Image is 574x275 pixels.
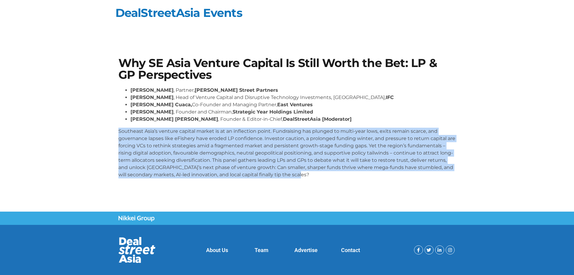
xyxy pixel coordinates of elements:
[283,116,352,122] strong: DealStreetAsia [Moderator]
[206,247,228,253] a: About Us
[130,109,174,115] strong: [PERSON_NAME]
[294,247,318,253] a: Advertise
[130,116,456,123] li: , Founder & Editor-in-Chief,
[118,128,456,178] p: Southeast Asia’s venture capital market is at an inflection point. Fundraising has plunged to mul...
[115,6,242,20] a: DealStreetAsia Events
[255,247,268,253] a: Team
[386,94,394,100] strong: IFC
[233,109,313,115] strong: Strategic Year Holdings Limited
[118,57,456,81] h1: Why SE Asia Venture Capital Is Still Worth the Bet: LP & GP Perspectives
[130,102,192,107] strong: [PERSON_NAME] Cuaca,
[341,247,360,253] a: Contact
[130,94,456,101] li: , Head of Venture Capital and Disruptive Technology Investments, [GEOGRAPHIC_DATA],
[130,108,456,116] li: , Founder and Chairman,
[130,101,456,108] li: Co-Founder and Managing Partner,
[195,87,278,93] strong: [PERSON_NAME] Street Partners
[277,102,313,107] strong: East Ventures
[130,116,218,122] strong: [PERSON_NAME] [PERSON_NAME]
[130,87,456,94] li: , Partner,
[130,87,174,93] strong: [PERSON_NAME]
[130,94,174,100] strong: [PERSON_NAME]
[118,216,155,222] img: Nikkei Group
